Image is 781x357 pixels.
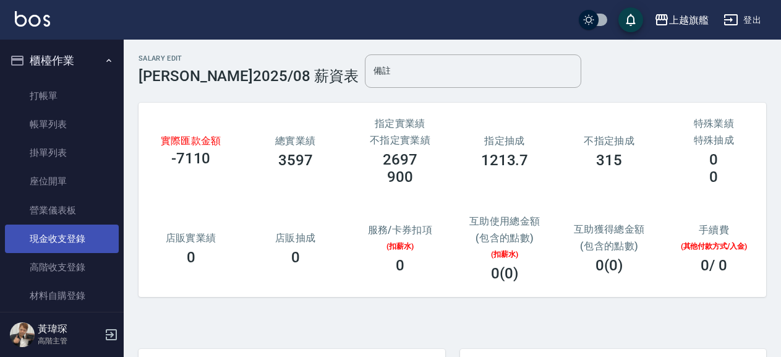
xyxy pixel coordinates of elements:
[5,110,119,139] a: 帳單列表
[5,225,119,253] a: 現金收支登錄
[676,241,751,252] p: (其他付款方式/入金)
[153,232,228,244] h2: 店販實業績
[187,249,195,266] h3: 0
[278,152,313,169] h3: 3597
[596,152,622,169] h3: 315
[258,232,333,244] h2: 店販抽成
[719,9,766,32] button: 登出
[701,257,727,274] h3: 0 / 0
[171,150,211,167] h3: -7110
[5,82,119,110] a: 打帳單
[676,134,751,146] h2: 特殊抽成
[709,151,718,168] h3: 0
[396,257,404,274] h3: 0
[467,215,542,227] h2: 互助使用總金額
[572,135,647,147] h2: 不指定抽成
[387,168,413,186] h3: 900
[291,249,300,266] h3: 0
[5,253,119,282] a: 高階收支登錄
[618,7,643,32] button: save
[5,139,119,167] a: 掛單列表
[676,118,751,129] h2: 特殊業績
[467,249,542,260] p: (扣薪水)
[38,323,101,335] h5: 黃瑋琛
[139,67,359,85] h3: [PERSON_NAME]2025/08 薪資表
[383,151,417,168] h3: 2697
[258,135,333,147] h3: 總實業績
[467,135,542,147] h2: 指定抽成
[10,322,35,347] img: Person
[362,224,437,236] h2: 服務/卡券扣項
[362,118,437,129] h2: 指定實業績
[362,134,437,146] h2: 不指定實業績
[362,241,437,252] p: (扣薪水)
[5,311,119,339] a: 每日結帳
[5,167,119,196] a: 座位開單
[709,168,718,186] h3: 0
[467,232,542,244] h2: (包含的點數)
[481,152,529,169] h3: 1213.7
[5,282,119,310] a: 材料自購登錄
[649,7,714,33] button: 上越旗艦
[5,45,119,77] button: 櫃檯作業
[595,257,623,274] h3: 0(0)
[139,54,359,62] h2: Salary Edit
[669,12,709,28] div: 上越旗艦
[566,240,653,252] h2: (包含的點數)
[15,11,50,27] img: Logo
[491,265,518,282] h3: 0(0)
[676,224,751,236] h2: 手續費
[5,196,119,225] a: 營業儀表板
[38,335,101,346] p: 高階主管
[153,137,228,145] h3: 實際匯款金額
[566,223,653,235] h2: 互助獲得總金額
